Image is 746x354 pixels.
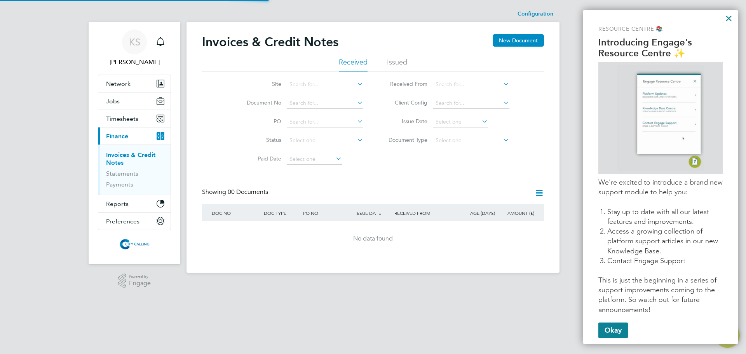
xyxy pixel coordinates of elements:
li: Received [339,58,368,71]
input: Select one [433,135,509,146]
span: Finance [106,133,128,140]
p: Resource Centre 📚 [598,25,723,33]
a: Go to home page [98,238,171,250]
label: Document No [237,99,281,106]
div: RECEIVED FROM [392,204,458,222]
span: Powered by [129,274,151,280]
a: Invoices & Credit Notes [106,151,155,166]
a: Statements [106,170,138,177]
input: Select one [287,135,363,146]
li: Configuration [518,6,553,22]
button: Okay [598,323,628,338]
div: PO NO [301,204,353,222]
input: Search for... [433,79,509,90]
li: Stay up to date with all our latest features and improvements. [607,207,723,227]
input: Search for... [287,98,363,109]
nav: Main navigation [89,22,180,264]
li: Contact Engage Support [607,256,723,266]
label: Status [237,136,281,143]
p: Introducing Engage's [598,37,723,48]
span: Timesheets [106,115,138,122]
div: AMOUNT (£) [497,204,536,222]
li: Issued [387,58,407,71]
span: Kiran Sagoo [98,58,171,67]
a: Payments [106,181,133,188]
div: Showing [202,188,270,196]
input: Select one [287,154,342,165]
span: 00 Documents [228,188,268,196]
a: Go to account details [98,30,171,67]
label: Client Config [383,99,427,106]
input: Search for... [287,79,363,90]
div: AGE (DAYS) [458,204,497,222]
div: ISSUE DATE [354,204,393,222]
span: Network [106,80,131,87]
p: We're excited to introduce a brand new support module to help you: [598,178,723,197]
input: Search for... [433,98,509,109]
label: Site [237,80,281,87]
input: Select one [433,117,488,127]
span: Jobs [106,98,120,105]
span: Reports [106,200,129,208]
img: citycalling-logo-retina.png [118,238,151,250]
label: Document Type [383,136,427,143]
label: Issue Date [383,118,427,125]
input: Search for... [287,117,363,127]
div: No data found [210,235,536,243]
li: Access a growing collection of platform support articles in our new Knowledge Base. [607,227,723,256]
span: Engage [129,280,151,287]
button: New Document [493,34,544,47]
label: PO [237,118,281,125]
label: Received From [383,80,427,87]
img: GIF of Resource Centre being opened [617,65,704,171]
div: DOC TYPE [262,204,301,222]
button: Close [725,12,732,24]
span: KS [129,37,140,47]
p: Resource Centre ✨ [598,48,723,59]
p: This is just the beginning in a series of support improvements coming to the platform. So watch o... [598,276,723,315]
div: DOC NO [210,204,262,222]
span: Preferences [106,218,139,225]
label: Paid Date [237,155,281,162]
h2: Invoices & Credit Notes [202,34,338,50]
